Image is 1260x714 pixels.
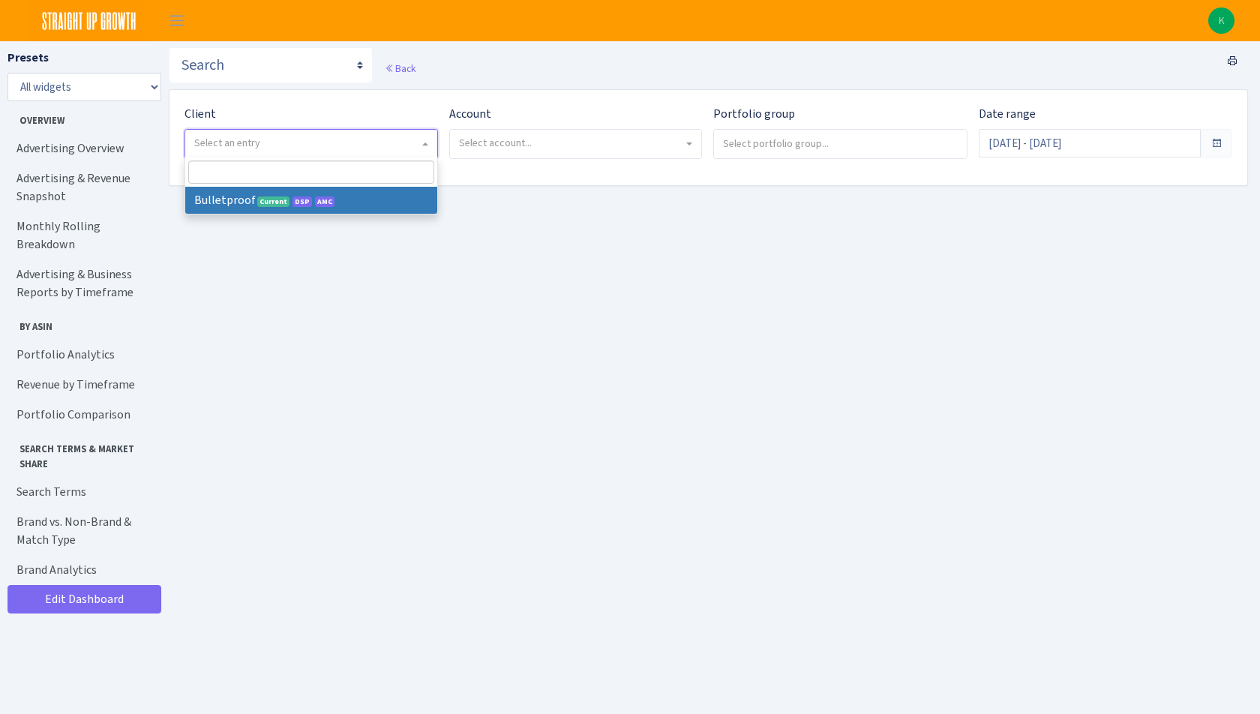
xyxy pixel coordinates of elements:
[7,163,157,211] a: Advertising & Revenue Snapshot
[257,196,289,207] span: Current
[158,8,196,33] button: Toggle navigation
[1208,7,1234,34] img: Kenzie Smith
[184,105,216,123] label: Client
[714,130,967,157] input: Select portfolio group...
[1208,7,1234,34] a: K
[8,436,157,470] span: Search Terms & Market Share
[7,340,157,370] a: Portfolio Analytics
[7,585,161,613] a: Edit Dashboard
[315,196,334,207] span: Amazon Marketing Cloud
[7,370,157,400] a: Revenue by Timeframe
[385,61,415,75] a: Back
[292,196,312,207] span: DSP
[7,259,157,307] a: Advertising & Business Reports by Timeframe
[7,133,157,163] a: Advertising Overview
[185,187,437,214] li: Bulletproof
[713,105,795,123] label: Portfolio group
[449,105,491,123] label: Account
[7,211,157,259] a: Monthly Rolling Breakdown
[8,313,157,334] span: By ASIN
[459,136,532,150] span: Select account...
[8,107,157,127] span: Overview
[7,400,157,430] a: Portfolio Comparison
[7,555,157,585] a: Brand Analytics
[979,105,1036,123] label: Date range
[7,507,157,555] a: Brand vs. Non-Brand & Match Type
[194,136,260,150] span: Select an entry
[7,49,49,67] label: Presets
[7,477,157,507] a: Search Terms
